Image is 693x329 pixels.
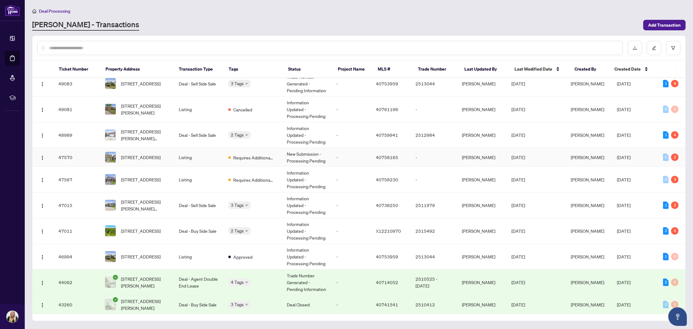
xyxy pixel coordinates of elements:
[571,228,604,234] span: [PERSON_NAME]
[282,148,331,167] td: New Submission - Processing Pending
[121,275,169,289] span: [STREET_ADDRESS][PERSON_NAME]
[511,154,525,160] span: [DATE]
[121,102,169,116] span: [STREET_ADDRESS][PERSON_NAME]
[663,301,669,308] div: 0
[617,177,631,182] span: [DATE]
[411,295,457,314] td: 2510412
[37,300,47,310] button: Logo
[617,302,631,307] span: [DATE]
[457,270,506,295] td: [PERSON_NAME]
[174,122,223,148] td: Deal - Sell Side Sale
[231,80,244,87] span: 3 Tags
[105,277,116,288] img: thumbnail-img
[511,228,525,234] span: [DATE]
[376,302,398,307] span: 40741541
[571,279,604,285] span: [PERSON_NAME]
[459,61,510,78] th: Last Updated By
[617,228,631,234] span: [DATE]
[39,8,70,14] span: Deal Processing
[233,176,273,183] span: Requires Additional Docs
[105,174,116,185] img: thumbnail-img
[37,104,47,114] button: Logo
[331,97,371,122] td: -
[571,202,604,208] span: [PERSON_NAME]
[40,133,45,138] img: Logo
[331,148,371,167] td: -
[457,193,506,218] td: [PERSON_NAME]
[571,81,604,86] span: [PERSON_NAME]
[282,122,331,148] td: Information Updated - Processing Pending
[514,66,552,72] span: Last Modified Date
[376,154,398,160] span: 40758165
[233,253,252,260] span: Approved
[174,167,223,193] td: Listing
[376,106,398,112] span: 40761196
[245,204,248,207] span: down
[331,122,371,148] td: -
[331,167,371,193] td: -
[54,97,100,122] td: 49081
[54,167,100,193] td: 47567
[457,167,506,193] td: [PERSON_NAME]
[121,253,161,260] span: [STREET_ADDRESS]
[376,177,398,182] span: 40758230
[457,218,506,244] td: [PERSON_NAME]
[331,218,371,244] td: -
[671,131,678,139] div: 4
[282,71,331,97] td: Trade Number Generated - Pending Information
[54,148,100,167] td: 47570
[113,275,118,280] span: check-circle
[457,97,506,122] td: [PERSON_NAME]
[40,255,45,260] img: Logo
[282,97,331,122] td: Information Updated - Processing Pending
[40,203,45,208] img: Logo
[105,130,116,140] img: thumbnail-img
[648,20,681,30] span: Add Transaction
[245,82,248,85] span: down
[40,229,45,234] img: Logo
[105,78,116,89] img: thumbnail-img
[671,279,678,286] div: 0
[376,132,398,138] span: 40759941
[40,178,45,183] img: Logo
[121,298,169,311] span: [STREET_ADDRESS][PERSON_NAME]
[609,61,656,78] th: Created Date
[121,128,169,142] span: [STREET_ADDRESS][PERSON_NAME][PERSON_NAME]
[37,79,47,89] button: Logo
[671,106,678,113] div: 0
[671,201,678,209] div: 2
[457,244,506,270] td: [PERSON_NAME]
[331,295,371,314] td: -
[231,279,244,286] span: 4 Tags
[5,5,20,16] img: logo
[174,270,223,295] td: Deal - Agent Double End Lease
[643,20,686,30] button: Add Transaction
[511,177,525,182] span: [DATE]
[245,133,248,136] span: down
[376,81,398,86] span: 40753959
[105,104,116,115] img: thumbnail-img
[54,71,100,97] td: 49083
[32,19,139,31] a: [PERSON_NAME] - Transactions
[510,61,570,78] th: Last Modified Date
[571,154,604,160] span: [PERSON_NAME]
[231,201,244,209] span: 3 Tags
[174,148,223,167] td: Listing
[571,177,604,182] span: [PERSON_NAME]
[663,176,669,183] div: 0
[663,227,669,235] div: 2
[6,311,18,323] img: Profile Icon
[233,106,252,113] span: Cancelled
[37,130,47,140] button: Logo
[37,152,47,162] button: Logo
[511,81,525,86] span: [DATE]
[411,218,457,244] td: 2515492
[121,176,161,183] span: [STREET_ADDRESS]
[174,244,223,270] td: Listing
[245,229,248,232] span: down
[671,80,678,87] div: 6
[457,71,506,97] td: [PERSON_NAME]
[37,252,47,262] button: Logo
[282,193,331,218] td: Information Updated - Processing Pending
[411,122,457,148] td: 2512984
